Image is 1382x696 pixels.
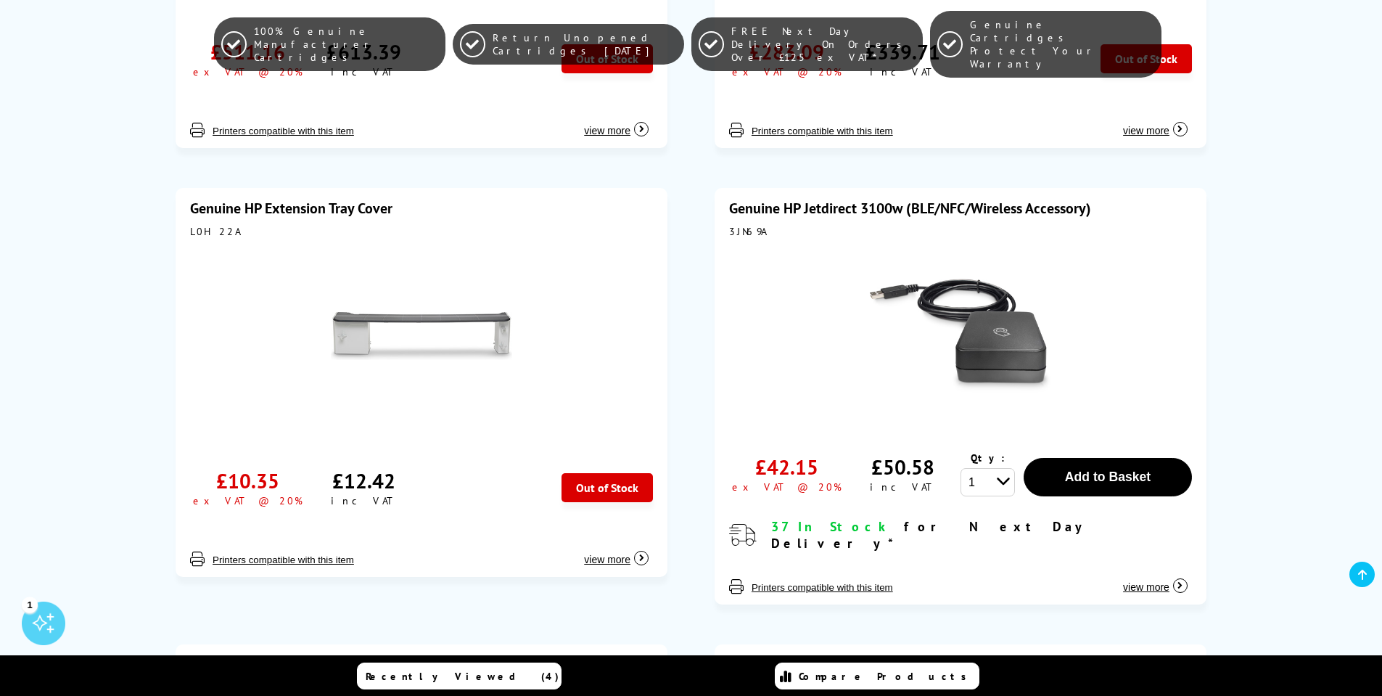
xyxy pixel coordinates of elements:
img: HP Jetdirect 3100w (BLE/NFC/Wireless Accessory) [870,245,1051,427]
span: view more [1123,125,1169,136]
span: Recently Viewed (4) [366,670,559,683]
span: for Next Day Delivery* [771,518,1089,552]
span: 37 In Stock [771,518,892,535]
button: Printers compatible with this item [747,125,897,137]
div: Out of Stock [562,473,653,502]
div: L0H22A [190,225,653,238]
div: inc VAT [870,480,936,494]
button: view more [580,539,653,566]
span: view more [1123,581,1169,593]
div: 1 [22,597,38,613]
span: Add to Basket [1065,470,1151,484]
span: Return Unopened Cartridges [DATE] [493,31,676,57]
button: Printers compatible with this item [208,125,358,137]
span: Genuine Cartridges Protect Your Warranty [970,18,1153,70]
div: £50.58 [871,454,934,480]
div: inc VAT [331,494,397,507]
span: FREE Next Day Delivery On Orders Over £125 ex VAT* [731,25,915,64]
button: Printers compatible with this item [747,581,897,594]
span: Compare Products [799,670,974,683]
button: view more [1119,110,1192,137]
a: Compare Products [775,663,979,689]
button: view more [1119,566,1192,594]
div: £12.42 [332,467,395,494]
div: ex VAT @ 20% [193,494,303,507]
button: Add to Basket [1024,458,1192,496]
div: ex VAT @ 20% [732,480,842,494]
div: £42.15 [755,454,818,480]
div: £10.35 [216,467,279,494]
a: Recently Viewed (4) [357,663,562,689]
span: 100% Genuine Manufacturer Cartridges [254,25,437,64]
button: Printers compatible with this item [208,554,358,566]
span: Qty: [971,451,1005,464]
img: HP Extension Tray Cover [331,245,512,427]
a: Genuine HP Extension Tray Cover [190,199,392,218]
span: view more [584,554,630,565]
a: Genuine HP Jetdirect 3100w (BLE/NFC/Wireless Accessory) [729,199,1091,218]
span: view more [584,125,630,136]
button: view more [580,110,653,137]
div: 3JN69A [729,225,1192,238]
